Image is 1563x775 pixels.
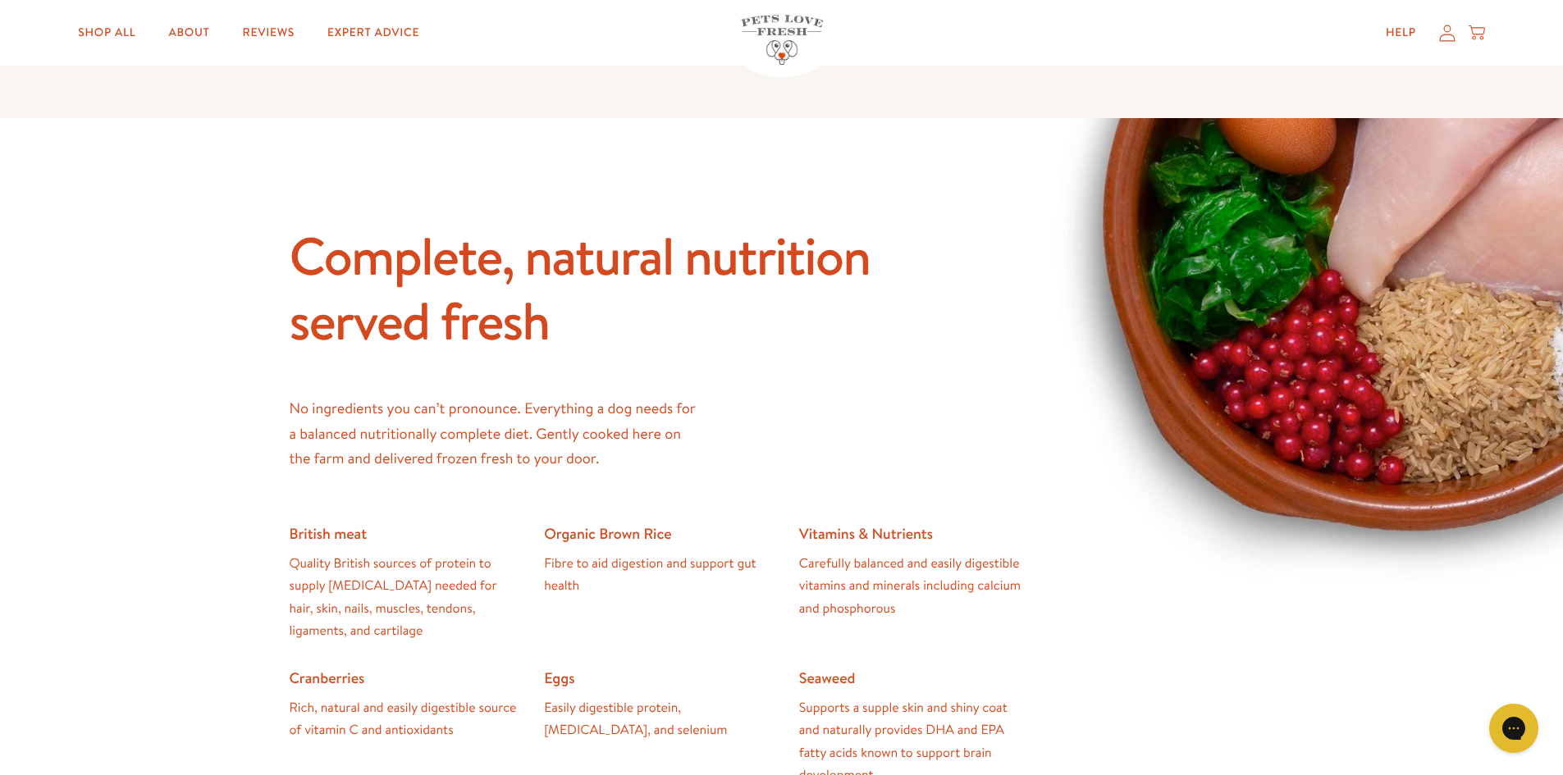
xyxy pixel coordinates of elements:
[314,16,432,49] a: Expert Advice
[544,668,773,687] dt: Eggs
[1373,16,1429,49] a: Help
[290,553,519,642] dd: Quality British sources of protein to supply [MEDICAL_DATA] needed for hair, skin, nails, muscles...
[544,697,773,741] dd: Easily digestible protein, [MEDICAL_DATA], and selenium
[230,16,308,49] a: Reviews
[290,697,519,741] dd: Rich, natural and easily digestible source of vitamin C and antioxidants
[544,524,773,543] dt: Organic Brown Rice
[799,524,1028,543] dt: Vitamins & Nutrients
[290,223,946,353] h2: Complete, natural nutrition served fresh
[290,668,519,687] dt: Cranberries
[799,668,1028,687] dt: Seaweed
[544,553,773,597] dd: Fibre to aid digestion and support gut health
[799,553,1028,620] dd: Carefully balanced and easily digestible vitamins and minerals including calcium and phosphorous
[155,16,222,49] a: About
[290,524,519,543] dt: British meat
[290,396,700,472] p: No ingredients you can’t pronounce. Everything a dog needs for a balanced nutritionally complete ...
[65,16,149,49] a: Shop All
[1481,698,1547,759] iframe: Gorgias live chat messenger
[741,15,823,65] img: Pets Love Fresh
